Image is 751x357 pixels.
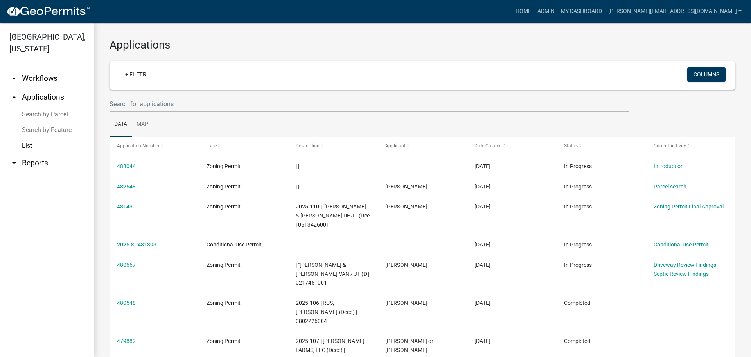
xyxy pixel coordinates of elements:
[564,300,590,306] span: Completed
[474,262,490,268] span: 09/18/2025
[646,137,735,156] datatable-header-cell: Current Activity
[207,163,241,169] span: Zoning Permit
[385,262,427,268] span: Kelly
[110,112,132,137] a: Data
[9,158,19,168] i: arrow_drop_down
[296,143,320,149] span: Description
[296,183,299,190] span: | |
[557,137,646,156] datatable-header-cell: Status
[117,143,160,149] span: Application Number
[385,183,427,190] span: Brad Kooima
[564,338,590,344] span: Completed
[654,262,716,268] a: Driveway Review Findings
[117,300,136,306] a: 480548
[474,300,490,306] span: 09/18/2025
[117,262,136,268] a: 480667
[296,300,357,324] span: 2025-106 | RUS, DYLAN J. (Deed) | 0802226004
[378,137,467,156] datatable-header-cell: Applicant
[654,143,686,149] span: Current Activity
[564,183,592,190] span: In Progress
[474,183,490,190] span: 09/23/2025
[119,67,153,82] a: + Filter
[207,203,241,210] span: Zoning Permit
[117,203,136,210] a: 481439
[117,241,156,248] a: 2025-SP481393
[654,203,724,210] a: Zoning Permit Final Approval
[564,241,592,248] span: In Progress
[9,92,19,102] i: arrow_drop_up
[117,183,136,190] a: 482648
[564,163,592,169] span: In Progress
[654,241,709,248] a: Conditional Use Permit
[564,203,592,210] span: In Progress
[207,183,241,190] span: Zoning Permit
[296,203,370,228] span: 2025-110 | "GROOT, BLAINE W. & LARIE D. DE JT (Dee | 0613426001
[474,203,490,210] span: 09/20/2025
[654,271,709,277] a: Septic Review Findings
[467,137,557,156] datatable-header-cell: Date Created
[474,163,490,169] span: 09/23/2025
[296,163,299,169] span: | |
[564,262,592,268] span: In Progress
[474,241,490,248] span: 09/19/2025
[654,183,686,190] a: Parcel search
[474,143,502,149] span: Date Created
[132,112,153,137] a: Map
[385,203,427,210] span: Blaine De Groot
[654,163,684,169] a: Introduction
[534,4,558,19] a: Admin
[117,338,136,344] a: 479882
[110,96,629,112] input: Search for applications
[207,143,217,149] span: Type
[385,143,406,149] span: Applicant
[207,300,241,306] span: Zoning Permit
[207,241,262,248] span: Conditional Use Permit
[288,137,378,156] datatable-header-cell: Description
[296,262,369,286] span: | "GINKEL, JOEY J. & LEAH J. VAN / JT (D | 0217451001
[9,74,19,83] i: arrow_drop_down
[474,338,490,344] span: 09/17/2025
[207,262,241,268] span: Zoning Permit
[199,137,289,156] datatable-header-cell: Type
[385,338,433,353] span: Eric or Jessica Oolman
[512,4,534,19] a: Home
[605,4,745,19] a: [PERSON_NAME][EMAIL_ADDRESS][DOMAIN_NAME]
[207,338,241,344] span: Zoning Permit
[385,300,427,306] span: Dylan Rus
[117,163,136,169] a: 483044
[564,143,578,149] span: Status
[110,38,735,52] h3: Applications
[110,137,199,156] datatable-header-cell: Application Number
[687,67,726,82] button: Columns
[558,4,605,19] a: My Dashboard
